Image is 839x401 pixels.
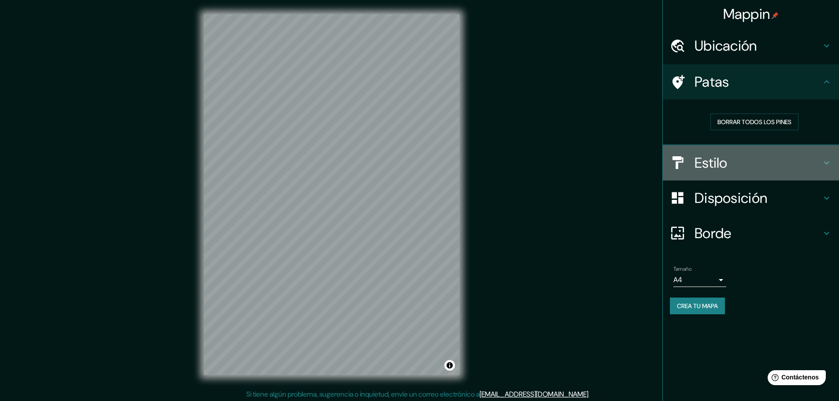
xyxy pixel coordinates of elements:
[695,73,729,91] font: Patas
[663,216,839,251] div: Borde
[663,145,839,180] div: Estilo
[588,390,590,399] font: .
[695,154,728,172] font: Estilo
[772,12,779,19] img: pin-icon.png
[663,64,839,99] div: Patas
[723,5,770,23] font: Mappin
[673,265,691,272] font: Tamaño
[695,189,767,207] font: Disposición
[663,28,839,63] div: Ubicación
[717,118,791,126] font: Borrar todos los pines
[710,114,798,130] button: Borrar todos los pines
[695,37,757,55] font: Ubicación
[591,389,593,399] font: .
[673,275,682,284] font: A4
[590,389,591,399] font: .
[673,273,726,287] div: A4
[480,390,588,399] a: [EMAIL_ADDRESS][DOMAIN_NAME]
[670,298,725,314] button: Crea tu mapa
[761,367,829,391] iframe: Lanzador de widgets de ayuda
[663,180,839,216] div: Disposición
[444,360,455,371] button: Activar o desactivar atribución
[204,14,459,375] canvas: Mapa
[246,390,480,399] font: Si tiene algún problema, sugerencia o inquietud, envíe un correo electrónico a
[677,302,718,310] font: Crea tu mapa
[695,224,732,243] font: Borde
